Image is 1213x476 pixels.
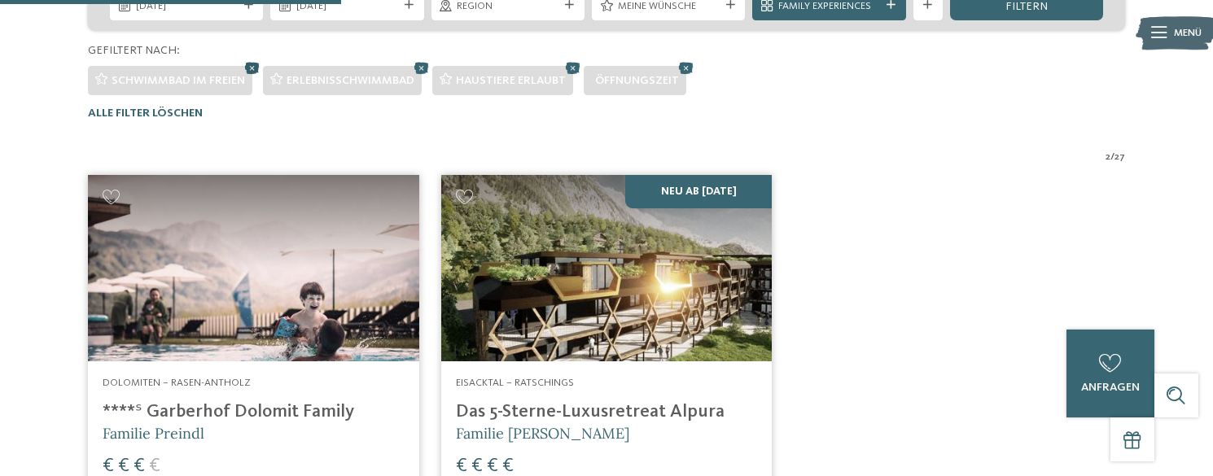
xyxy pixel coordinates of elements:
[471,456,483,476] span: €
[1005,1,1048,12] span: filtern
[103,401,405,423] h4: ****ˢ Garberhof Dolomit Family
[88,45,180,56] span: Gefiltert nach:
[1114,150,1125,164] span: 27
[88,175,419,361] img: Familienhotels gesucht? Hier findet ihr die besten!
[456,456,467,476] span: €
[1081,382,1140,393] span: anfragen
[118,456,129,476] span: €
[456,401,758,423] h4: Das 5-Sterne-Luxusretreat Alpura
[502,456,514,476] span: €
[103,424,204,443] span: Familie Preindl
[287,75,414,86] span: Erlebnisschwimmbad
[456,75,566,86] span: Haustiere erlaubt
[149,456,160,476] span: €
[134,456,145,476] span: €
[595,75,679,86] span: Öffnungszeit
[1066,330,1154,417] a: anfragen
[103,456,114,476] span: €
[456,378,574,388] span: Eisacktal – Ratschings
[1110,150,1114,164] span: /
[1106,150,1110,164] span: 2
[487,456,498,476] span: €
[112,75,245,86] span: Schwimmbad im Freien
[88,107,203,119] span: Alle Filter löschen
[103,378,251,388] span: Dolomiten – Rasen-Antholz
[441,175,773,361] img: Familienhotels gesucht? Hier findet ihr die besten!
[456,424,629,443] span: Familie [PERSON_NAME]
